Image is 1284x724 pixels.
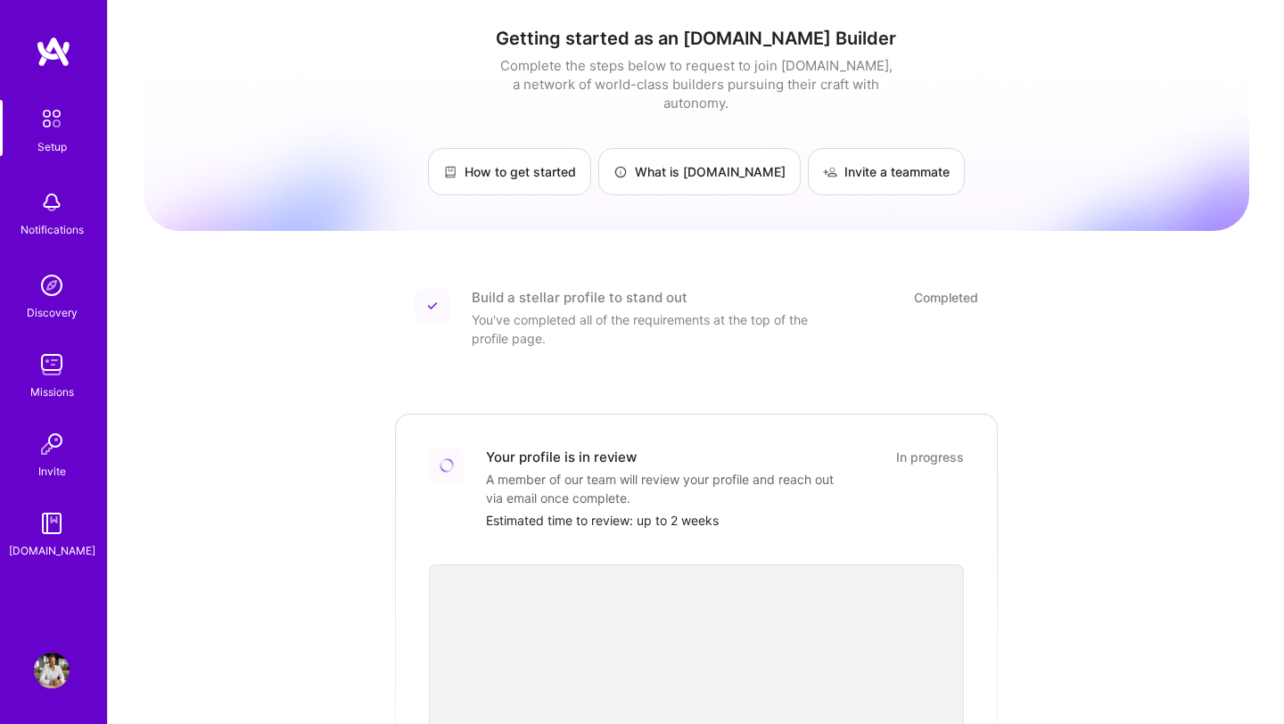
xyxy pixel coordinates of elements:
img: Invite a teammate [823,165,837,179]
div: Complete the steps below to request to join [DOMAIN_NAME], a network of world-class builders purs... [496,56,897,112]
img: Completed [427,300,438,311]
div: In progress [896,448,964,466]
div: [DOMAIN_NAME] [9,541,95,560]
img: Loading [438,457,455,474]
img: logo [36,36,71,68]
img: guide book [34,506,70,541]
img: setup [33,100,70,137]
a: Invite a teammate [808,148,965,195]
img: What is A.Team [613,165,628,179]
img: bell [34,185,70,220]
div: Notifications [21,220,84,239]
a: How to get started [428,148,591,195]
a: User Avatar [29,653,74,688]
img: How to get started [443,165,457,179]
div: Build a stellar profile to stand out [472,288,687,307]
div: Your profile is in review [486,448,637,466]
div: Setup [37,137,67,156]
img: discovery [34,267,70,303]
img: User Avatar [34,653,70,688]
div: You've completed all of the requirements at the top of the profile page. [472,310,828,348]
div: Discovery [27,303,78,322]
h1: Getting started as an [DOMAIN_NAME] Builder [144,28,1249,49]
div: Missions [30,383,74,401]
div: Completed [914,288,978,307]
a: What is [DOMAIN_NAME] [598,148,801,195]
img: teamwork [34,347,70,383]
div: Invite [38,462,66,481]
img: Invite [34,426,70,462]
div: A member of our team will review your profile and reach out via email once complete. [486,470,843,507]
div: Estimated time to review: up to 2 weeks [486,511,964,530]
